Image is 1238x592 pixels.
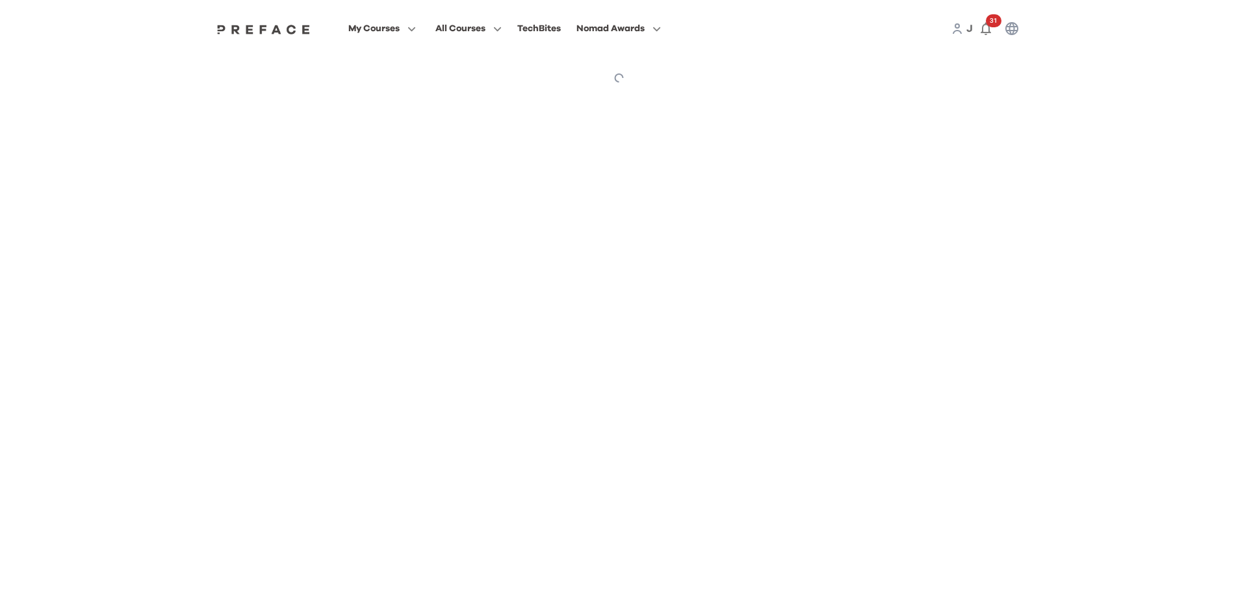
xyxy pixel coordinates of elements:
a: Preface Logo [214,23,314,34]
span: All Courses [435,21,485,36]
span: 31 [986,14,1001,27]
a: J [966,21,973,36]
button: 31 [973,16,999,42]
span: Nomad Awards [576,21,645,36]
button: My Courses [344,20,420,37]
button: Nomad Awards [573,20,665,37]
span: My Courses [348,21,400,36]
span: J [966,23,973,34]
img: Preface Logo [214,24,314,34]
button: All Courses [432,20,506,37]
div: TechBites [517,21,561,36]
